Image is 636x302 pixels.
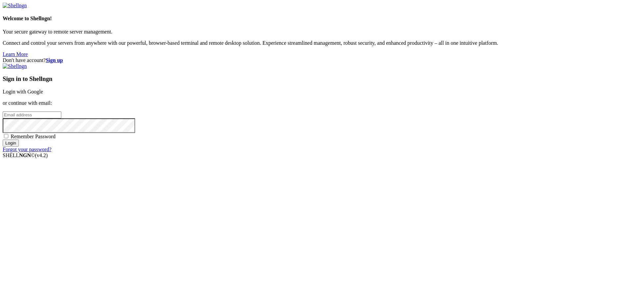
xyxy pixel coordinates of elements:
p: or continue with email: [3,100,633,106]
img: Shellngn [3,3,27,9]
span: SHELL © [3,152,48,158]
div: Don't have account? [3,57,633,63]
a: Sign up [46,57,63,63]
p: Connect and control your servers from anywhere with our powerful, browser-based terminal and remo... [3,40,633,46]
p: Your secure gateway to remote server management. [3,29,633,35]
span: Remember Password [11,134,56,139]
img: Shellngn [3,63,27,69]
a: Learn More [3,51,28,57]
h4: Welcome to Shellngn! [3,16,633,22]
b: NGN [19,152,31,158]
input: Login [3,140,19,147]
input: Remember Password [4,134,8,138]
span: 4.2.0 [35,152,48,158]
a: Login with Google [3,89,43,94]
a: Forgot your password? [3,147,51,152]
input: Email address [3,111,61,118]
h3: Sign in to Shellngn [3,75,633,83]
